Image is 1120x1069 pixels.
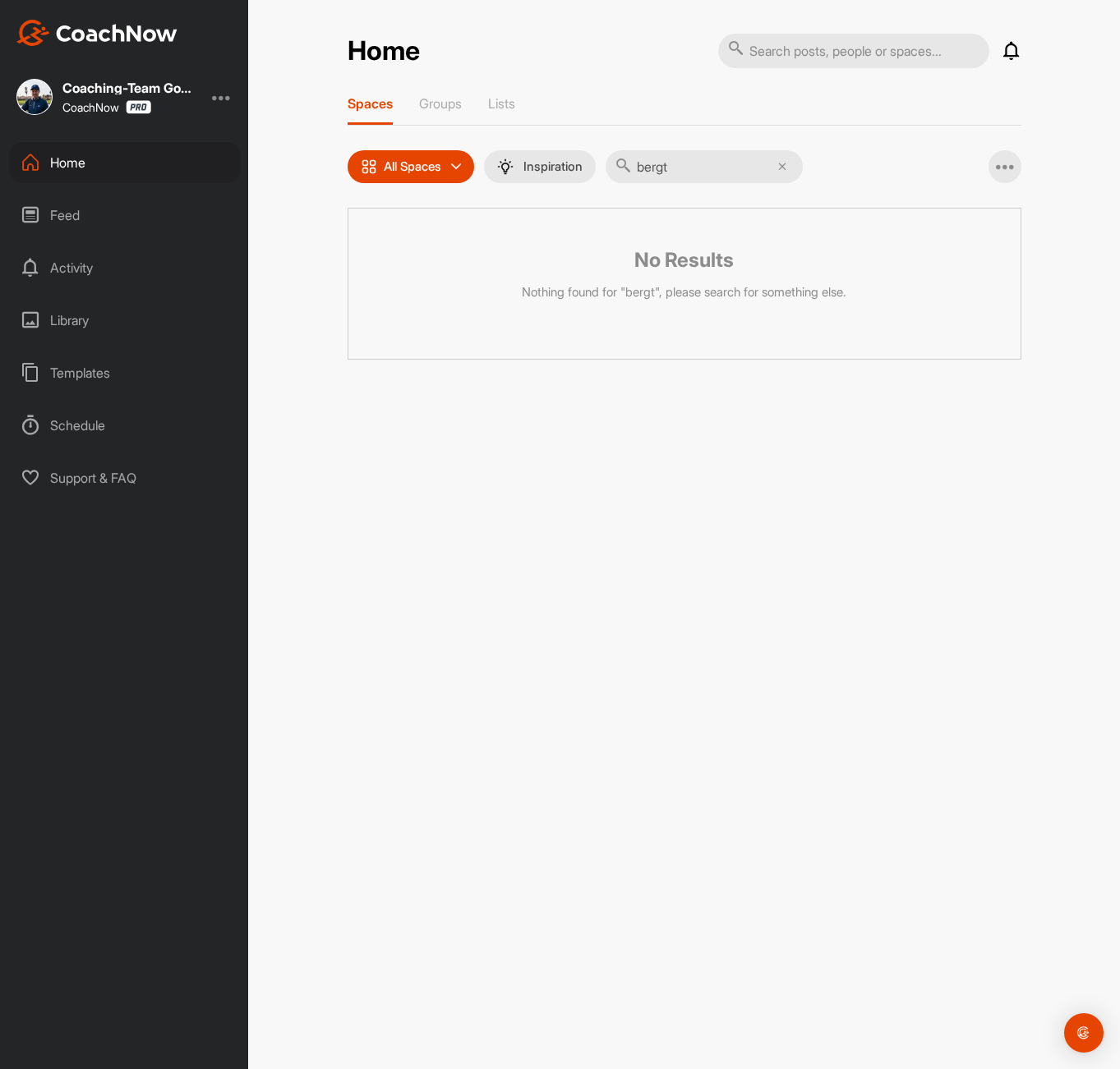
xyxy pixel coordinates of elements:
[361,158,377,175] img: icon
[9,142,241,183] div: Home
[62,81,194,94] div: Coaching-Team Golfakademie
[1064,1013,1104,1053] div: Open Intercom Messenger
[9,300,241,341] div: Library
[419,95,462,112] p: Groups
[9,457,241,498] div: Support & FAQ
[9,247,241,288] div: Activity
[62,100,151,114] div: CoachNow
[361,283,1008,302] p: Nothing found for "bergt", please search for something else.
[16,20,177,46] img: CoachNow
[497,158,514,175] img: menuIcon
[361,245,1008,275] h3: No Results
[16,79,53,115] img: square_76f96ec4196c1962453f0fa417d3756b.jpg
[718,34,989,68] input: Search posts, people or spaces...
[488,95,515,112] p: Lists
[9,352,241,393] div: Templates
[348,35,420,67] h2: Home
[9,195,241,236] div: Feed
[523,160,583,173] p: Inspiration
[348,95,393,112] p: Spaces
[126,100,151,114] img: CoachNow Pro
[384,160,441,173] p: All Spaces
[9,405,241,446] div: Schedule
[606,150,803,183] input: Search...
